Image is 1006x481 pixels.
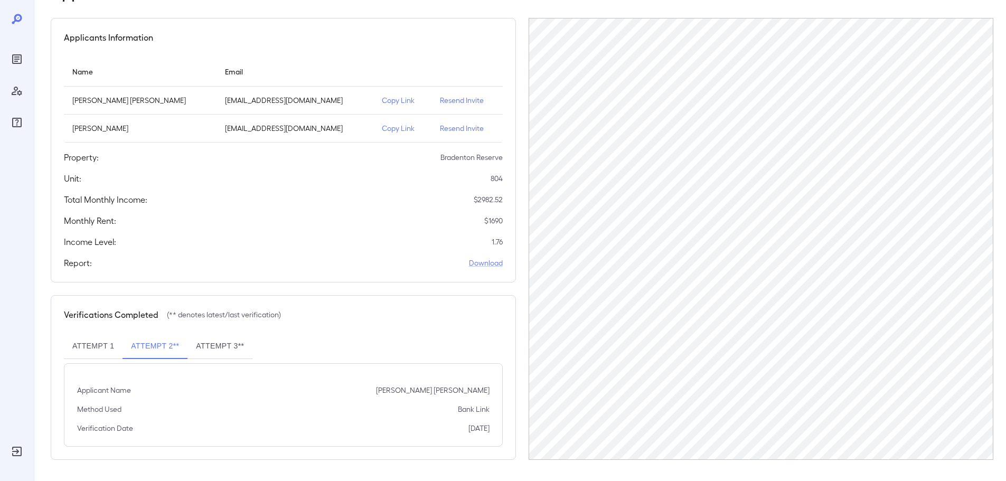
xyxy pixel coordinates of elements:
[64,214,116,227] h5: Monthly Rent:
[8,82,25,99] div: Manage Users
[469,258,503,268] a: Download
[123,334,187,359] button: Attempt 2**
[77,385,131,395] p: Applicant Name
[382,123,423,134] p: Copy Link
[225,123,365,134] p: [EMAIL_ADDRESS][DOMAIN_NAME]
[64,56,217,87] th: Name
[64,193,147,206] h5: Total Monthly Income:
[484,215,503,226] p: $ 1690
[72,95,208,106] p: [PERSON_NAME] [PERSON_NAME]
[8,51,25,68] div: Reports
[440,152,503,163] p: Bradenton Reserve
[382,95,423,106] p: Copy Link
[72,123,208,134] p: [PERSON_NAME]
[440,95,494,106] p: Resend Invite
[64,257,92,269] h5: Report:
[468,423,490,433] p: [DATE]
[491,173,503,184] p: 804
[225,95,365,106] p: [EMAIL_ADDRESS][DOMAIN_NAME]
[167,309,281,320] p: (** denotes latest/last verification)
[217,56,374,87] th: Email
[64,235,116,248] h5: Income Level:
[474,194,503,205] p: $ 2982.52
[77,404,121,414] p: Method Used
[440,123,494,134] p: Resend Invite
[64,308,158,321] h5: Verifications Completed
[458,404,490,414] p: Bank Link
[77,423,133,433] p: Verification Date
[492,237,503,247] p: 1.76
[64,334,123,359] button: Attempt 1
[64,172,81,185] h5: Unit:
[8,114,25,131] div: FAQ
[8,443,25,460] div: Log Out
[64,31,153,44] h5: Applicants Information
[64,151,99,164] h5: Property:
[376,385,490,395] p: [PERSON_NAME] [PERSON_NAME]
[187,334,252,359] button: Attempt 3**
[64,56,503,143] table: simple table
